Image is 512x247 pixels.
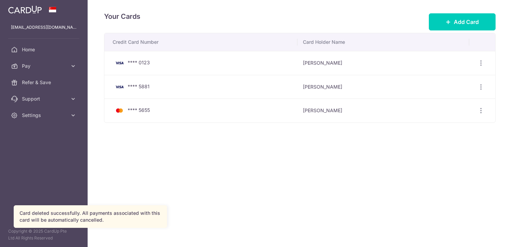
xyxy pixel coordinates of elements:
span: Home [22,46,67,53]
td: [PERSON_NAME] [297,75,469,99]
span: Settings [22,112,67,119]
th: Credit Card Number [104,33,297,51]
td: [PERSON_NAME] [297,51,469,75]
h4: Your Cards [104,11,140,22]
span: Support [22,95,67,102]
span: Refer & Save [22,79,67,86]
img: Bank Card [113,59,126,67]
img: Bank Card [113,106,126,115]
img: CardUp [8,5,42,14]
div: Card deleted successfully. All payments associated with this card will be automatically cancelled. [20,210,161,223]
button: Add Card [429,13,496,30]
span: Pay [22,63,67,69]
img: Bank Card [113,83,126,91]
iframe: Opens a widget where you can find more information [468,226,505,244]
span: Add Card [454,18,479,26]
td: [PERSON_NAME] [297,99,469,122]
p: [EMAIL_ADDRESS][DOMAIN_NAME] [11,24,77,31]
th: Card Holder Name [297,33,469,51]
